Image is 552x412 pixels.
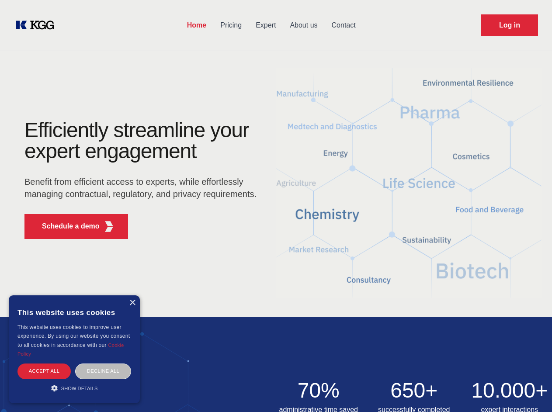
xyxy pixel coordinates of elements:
div: Show details [17,384,131,392]
div: Decline all [75,364,131,379]
a: About us [283,14,324,37]
img: KGG Fifth Element RED [276,57,542,308]
a: Cookie Policy [17,343,124,357]
span: This website uses cookies to improve user experience. By using our website you consent to all coo... [17,324,130,348]
a: Contact [325,14,363,37]
a: Expert [249,14,283,37]
h2: 650+ [371,380,457,401]
h2: 70% [276,380,361,401]
a: Pricing [213,14,249,37]
a: Home [180,14,213,37]
a: Request Demo [481,14,538,36]
p: Benefit from efficient access to experts, while effortlessly managing contractual, regulatory, an... [24,176,262,200]
img: KGG Fifth Element RED [104,221,115,232]
p: Schedule a demo [42,221,100,232]
div: Close [129,300,135,306]
div: This website uses cookies [17,302,131,323]
div: Accept all [17,364,71,379]
a: KOL Knowledge Platform: Talk to Key External Experts (KEE) [14,18,61,32]
span: Show details [61,386,98,391]
button: Schedule a demoKGG Fifth Element RED [24,214,128,239]
h1: Efficiently streamline your expert engagement [24,120,262,162]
